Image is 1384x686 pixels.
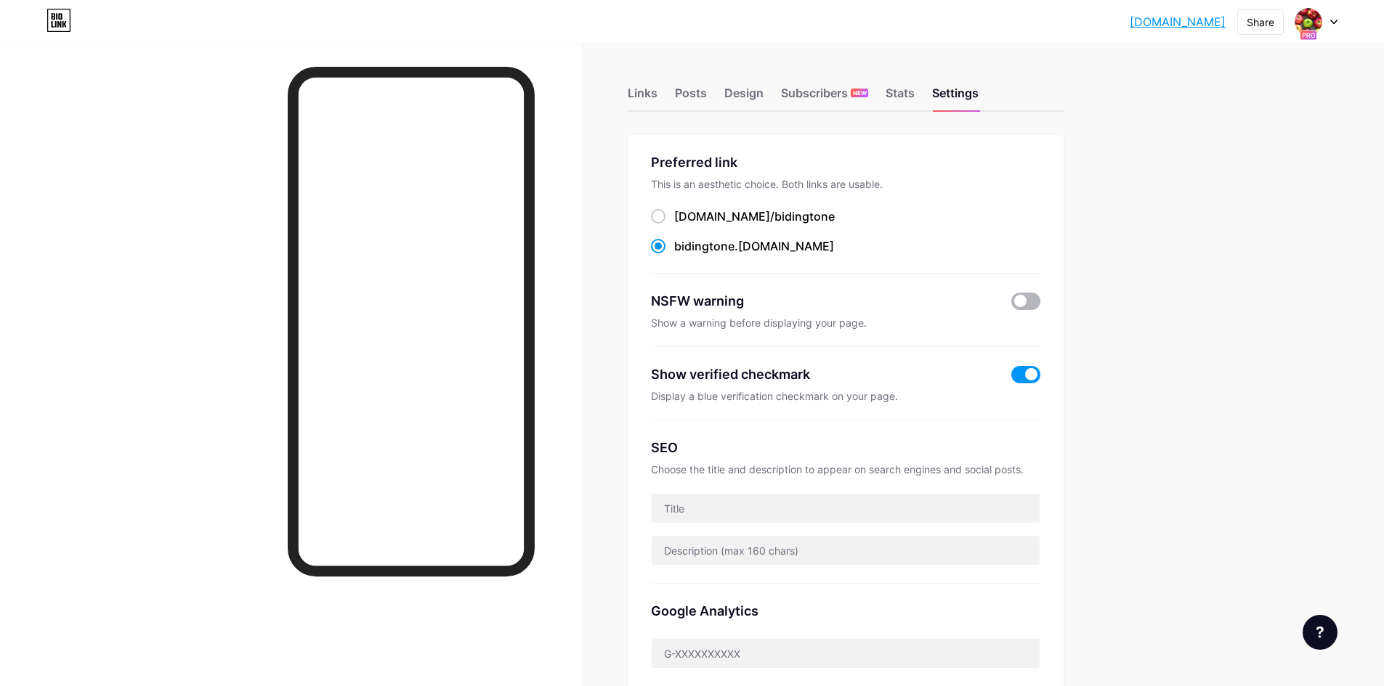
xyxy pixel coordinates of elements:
div: Share [1247,15,1274,30]
div: Stats [886,84,915,110]
div: Settings [932,84,979,110]
div: Display a blue verification checkmark on your page. [651,390,1040,402]
div: NSFW warning [651,291,990,311]
input: Description (max 160 chars) [652,536,1040,565]
span: bidingtone [774,209,835,224]
div: Show verified checkmark [651,364,810,384]
div: Choose the title and description to appear on search engines and social posts. [651,463,1040,475]
div: Subscribers [781,84,868,110]
div: Posts [675,84,707,110]
a: [DOMAIN_NAME] [1130,13,1226,30]
span: NEW [853,89,867,97]
div: Design [724,84,764,110]
div: .[DOMAIN_NAME] [674,237,834,255]
span: bidingtone [674,239,735,253]
img: bidingtone [1295,8,1322,36]
input: Title [652,494,1040,523]
div: [DOMAIN_NAME]/ [674,208,835,225]
div: Google Analytics [651,601,1040,621]
div: SEO [651,438,1040,457]
div: Preferred link [651,152,1040,172]
input: G-XXXXXXXXXX [652,639,1040,668]
div: Links [628,84,657,110]
div: Show a warning before displaying your page. [651,317,1040,329]
div: This is an aesthetic choice. Both links are usable. [651,178,1040,190]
